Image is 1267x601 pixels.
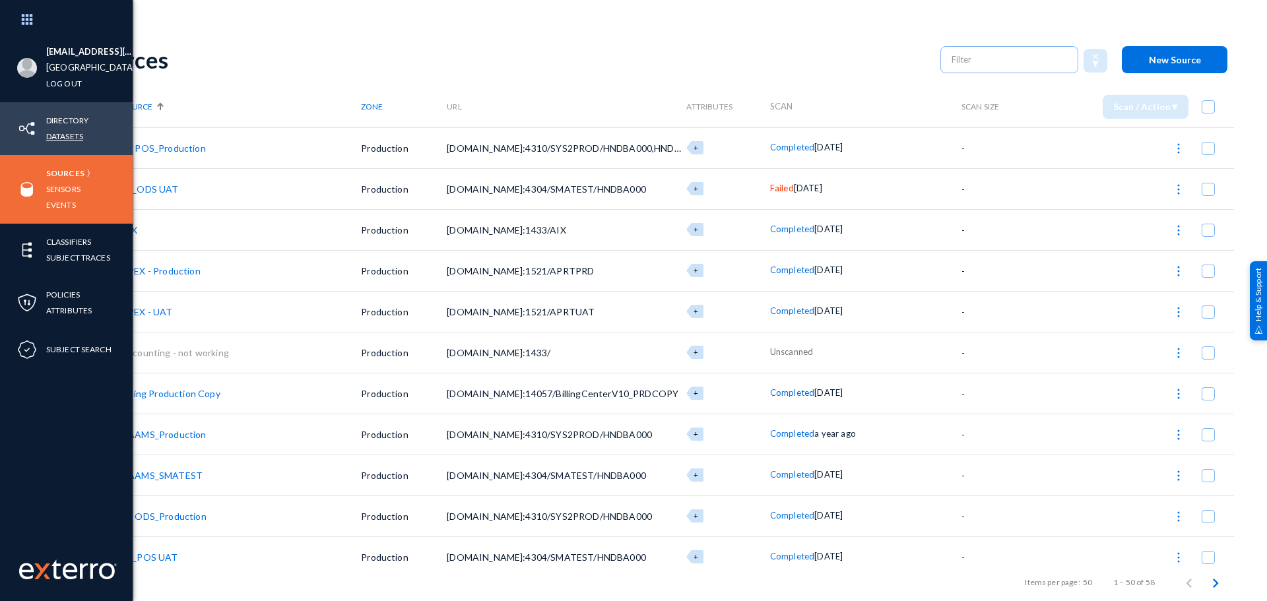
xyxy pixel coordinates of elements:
span: Scan [770,101,793,111]
a: Policies [46,287,80,302]
a: Directory [46,113,88,128]
img: icon-elements.svg [17,240,37,260]
img: exterro-work-mark.svg [19,559,117,579]
a: Sensors [46,181,81,197]
span: Completed [770,551,814,561]
img: icon-more.svg [1172,469,1185,482]
img: icon-more.svg [1172,183,1185,196]
span: [DOMAIN_NAME]:1521/APRTUAT [447,306,595,317]
span: a year ago [814,428,856,439]
button: Previous page [1176,569,1202,596]
span: + [694,470,698,479]
span: URL [447,102,461,111]
span: [DATE] [814,224,843,234]
div: Help & Support [1250,261,1267,340]
img: blank-profile-picture.png [17,58,37,78]
span: [DATE] [814,551,843,561]
span: [DATE] [814,510,843,521]
td: Production [361,209,447,250]
span: Completed [770,428,814,439]
span: Zone [361,102,383,111]
span: [DOMAIN_NAME]:4310/SYS2PROD/HNDBA000 [447,429,652,440]
span: [DATE] [814,387,843,398]
span: + [694,389,698,397]
img: icon-inventory.svg [17,119,37,139]
span: + [694,511,698,520]
span: Failed [770,183,794,193]
span: Source [121,102,152,111]
span: + [694,552,698,561]
button: Next page [1202,569,1229,596]
span: [DATE] [814,469,843,480]
img: app launcher [7,5,47,34]
input: Filter [952,49,1068,69]
td: - [961,373,1030,414]
a: Log out [46,76,82,91]
td: - [961,414,1030,455]
span: [DOMAIN_NAME]:4304/SMATEST/HNDBA000 [447,183,646,195]
td: - [961,291,1030,332]
img: icon-more.svg [1172,510,1185,523]
img: icon-policies.svg [17,293,37,313]
span: Completed [770,142,814,152]
a: Sources [46,166,84,181]
a: CAAMS_SMATEST [121,470,203,481]
div: 50 [1083,577,1092,588]
td: - [961,168,1030,209]
td: - [961,332,1030,373]
span: [DOMAIN_NAME]:1521/APRTPRD [447,265,594,276]
a: CAAMS_Production [121,429,207,440]
a: CL_ODS UAT [121,183,179,195]
div: 1 – 50 of 58 [1113,577,1155,588]
td: - [961,455,1030,495]
a: CL ODS_Production [121,511,207,522]
img: icon-more.svg [1172,387,1185,400]
a: Attributes [46,303,92,318]
span: [DOMAIN_NAME]:4304/SMATEST/HNDBA000 [447,470,646,481]
td: Production [361,168,447,209]
span: [DOMAIN_NAME]:4310/SYS2PROD/HNDBA000 [447,511,652,522]
span: + [694,429,698,438]
td: Production [361,127,447,168]
div: Zone [361,102,447,111]
div: Items per page: [1025,577,1080,588]
td: - [961,127,1030,168]
span: [DATE] [814,265,843,275]
span: [DOMAIN_NAME]:4304/SMATEST/HNDBA000 [447,552,646,563]
span: [DOMAIN_NAME]:1433/AIX [447,224,566,236]
img: icon-more.svg [1172,551,1185,564]
img: icon-more.svg [1172,265,1185,278]
a: Events [46,197,76,212]
img: icon-more.svg [1172,224,1185,237]
span: Scan Size [961,102,999,111]
span: + [694,143,698,152]
img: icon-more.svg [1172,142,1185,155]
td: Production [361,414,447,455]
a: APEX - Production [121,265,201,276]
span: + [694,348,698,356]
span: [DATE] [794,183,822,193]
img: exterro-logo.svg [34,563,50,579]
a: [GEOGRAPHIC_DATA] [46,60,135,75]
a: Subject Traces [46,250,110,265]
td: Production [361,332,447,373]
li: [EMAIL_ADDRESS][DOMAIN_NAME] [46,44,133,60]
div: Source [121,102,361,111]
a: Datasets [46,129,83,144]
td: Production [361,250,447,291]
img: icon-sources.svg [17,179,37,199]
td: Production [361,495,447,536]
td: Production [361,455,447,495]
span: [DOMAIN_NAME]:1433/ [447,347,550,358]
span: Completed [770,510,814,521]
a: Subject Search [46,342,112,357]
a: Classifiers [46,234,91,249]
span: [DATE] [814,305,843,316]
a: Billing Production Copy [121,388,220,399]
span: Completed [770,387,814,398]
span: Completed [770,305,814,316]
td: Production [361,373,447,414]
a: CL POS_Production [121,142,206,154]
span: + [694,266,698,274]
img: help_support.svg [1254,325,1263,334]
